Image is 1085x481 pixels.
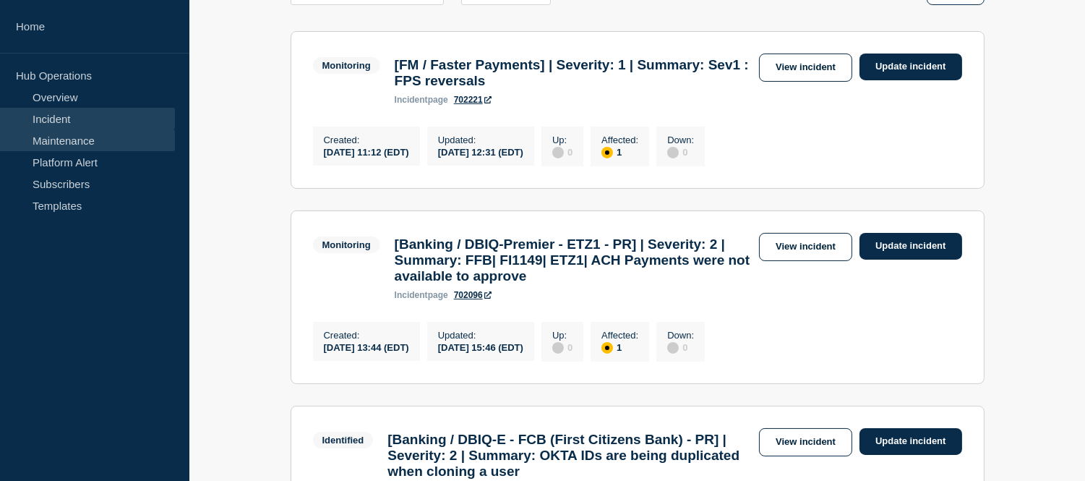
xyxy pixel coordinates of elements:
[324,330,409,341] p: Created :
[552,341,572,354] div: 0
[859,54,962,80] a: Update incident
[313,57,380,74] span: Monitoring
[324,341,409,353] div: [DATE] 13:44 (EDT)
[759,233,852,261] a: View incident
[324,135,409,145] p: Created :
[759,428,852,456] a: View incident
[759,54,852,82] a: View incident
[313,237,380,253] span: Monitoring
[552,145,572,158] div: 0
[395,95,448,105] p: page
[859,233,962,260] a: Update incident
[324,145,409,158] div: [DATE] 11:12 (EDT)
[859,428,962,455] a: Update incident
[667,145,694,158] div: 0
[313,432,374,448] span: Identified
[601,330,638,341] p: Affected :
[395,57,752,89] h3: [FM / Faster Payments] | Severity: 1 | Summary: Sev1 : FPS reversals
[667,147,679,158] div: disabled
[454,95,492,105] a: 702221
[601,342,613,354] div: affected
[438,145,523,158] div: [DATE] 12:31 (EDT)
[395,237,752,284] h3: [Banking / DBIQ-Premier - ETZ1 - PR] | Severity: 2 | Summary: FFB| FI1149| ETZ1| ACH Payments wer...
[601,135,638,145] p: Affected :
[438,330,523,341] p: Updated :
[395,290,428,300] span: incident
[552,330,572,341] p: Up :
[552,342,564,354] div: disabled
[667,342,679,354] div: disabled
[552,135,572,145] p: Up :
[438,135,523,145] p: Updated :
[395,95,428,105] span: incident
[395,290,448,300] p: page
[667,135,694,145] p: Down :
[387,432,752,480] h3: [Banking / DBIQ-E - FCB (First Citizens Bank) - PR] | Severity: 2 | Summary: OKTA IDs are being d...
[667,341,694,354] div: 0
[601,341,638,354] div: 1
[454,290,492,300] a: 702096
[667,330,694,341] p: Down :
[438,341,523,353] div: [DATE] 15:46 (EDT)
[552,147,564,158] div: disabled
[601,145,638,158] div: 1
[601,147,613,158] div: affected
